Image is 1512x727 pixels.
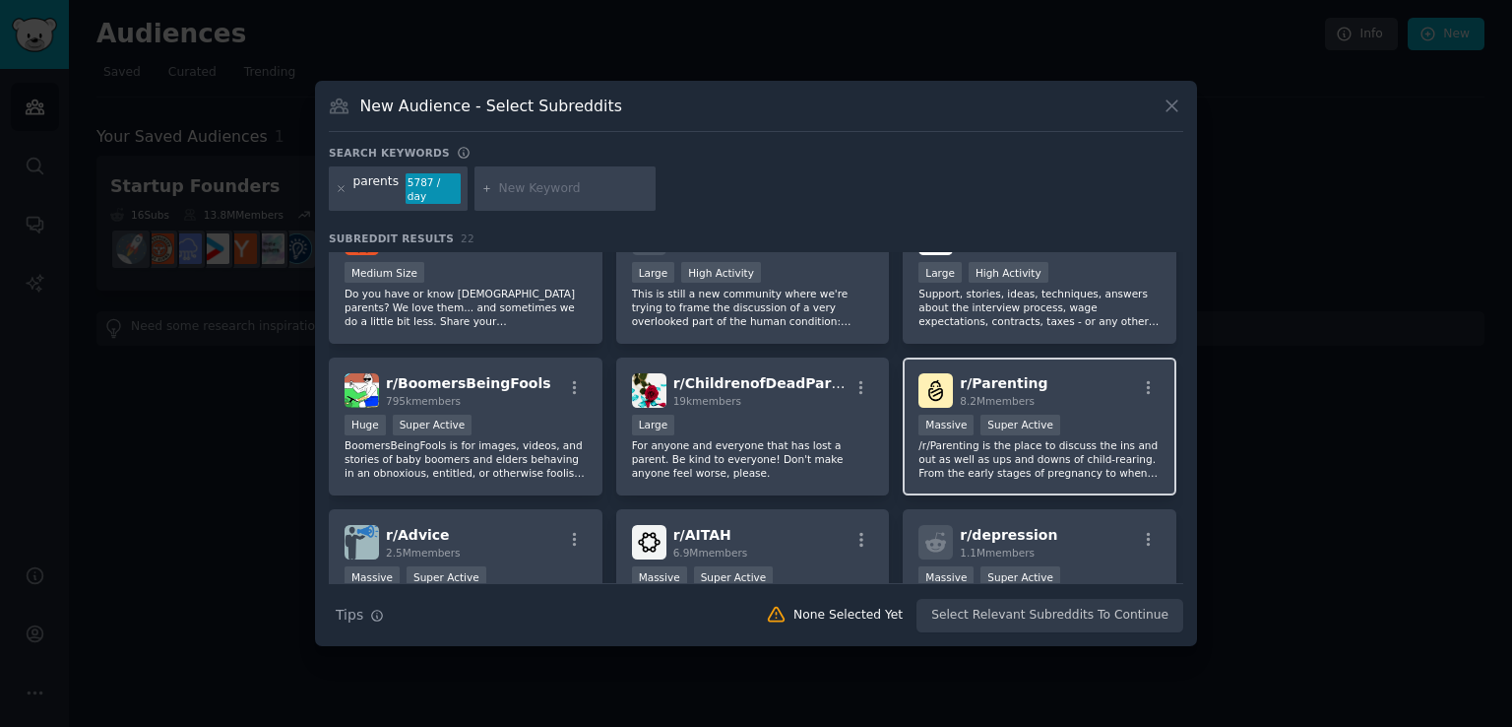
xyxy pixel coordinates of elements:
[980,415,1060,435] div: Super Active
[461,232,474,244] span: 22
[360,96,622,116] h3: New Audience - Select Subreddits
[918,262,962,283] div: Large
[336,605,363,626] span: Tips
[386,375,551,391] span: r/ BoomersBeingFools
[673,527,731,543] span: r/ AITAH
[960,395,1035,407] span: 8.2M members
[632,415,675,435] div: Large
[345,262,424,283] div: Medium Size
[793,607,903,625] div: None Selected Yet
[345,566,400,587] div: Massive
[673,547,748,559] span: 6.9M members
[345,287,587,328] p: Do you have or know [DEMOGRAPHIC_DATA] parents? We love them... and sometimes we do a little bit ...
[393,415,472,435] div: Super Active
[960,527,1057,543] span: r/ depression
[353,173,400,205] div: parents
[345,373,379,408] img: BoomersBeingFools
[960,242,1028,254] span: 74k members
[673,375,865,391] span: r/ ChildrenofDeadParents
[386,527,450,543] span: r/ Advice
[918,415,974,435] div: Massive
[329,598,391,632] button: Tips
[918,566,974,587] div: Massive
[345,415,386,435] div: Huge
[386,395,461,407] span: 795k members
[918,287,1161,328] p: Support, stories, ideas, techniques, answers about the interview process, wage expectations, cont...
[918,438,1161,480] p: /r/Parenting is the place to discuss the ins and out as well as ups and downs of child-rearing. F...
[694,566,774,587] div: Super Active
[681,262,761,283] div: High Activity
[969,262,1048,283] div: High Activity
[960,375,1047,391] span: r/ Parenting
[329,231,454,245] span: Subreddit Results
[499,180,649,198] input: New Keyword
[632,438,874,480] p: For anyone and everyone that has lost a parent. Be kind to everyone! Don't make anyone feel worse...
[329,146,450,160] h3: Search keywords
[345,525,379,560] img: Advice
[673,395,741,407] span: 19k members
[673,242,741,254] span: 85k members
[632,373,666,408] img: ChildrenofDeadParents
[386,547,461,559] span: 2.5M members
[386,242,448,254] span: 5k members
[407,566,486,587] div: Super Active
[632,262,675,283] div: Large
[632,525,666,560] img: AITAH
[980,566,1060,587] div: Super Active
[406,173,461,205] div: 5787 / day
[918,373,953,408] img: Parenting
[960,547,1035,559] span: 1.1M members
[632,566,687,587] div: Massive
[632,287,874,328] p: This is still a new community where we're trying to frame the discussion of a very overlooked par...
[345,438,587,480] p: BoomersBeingFools is for images, videos, and stories of baby boomers and elders behaving in an ob...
